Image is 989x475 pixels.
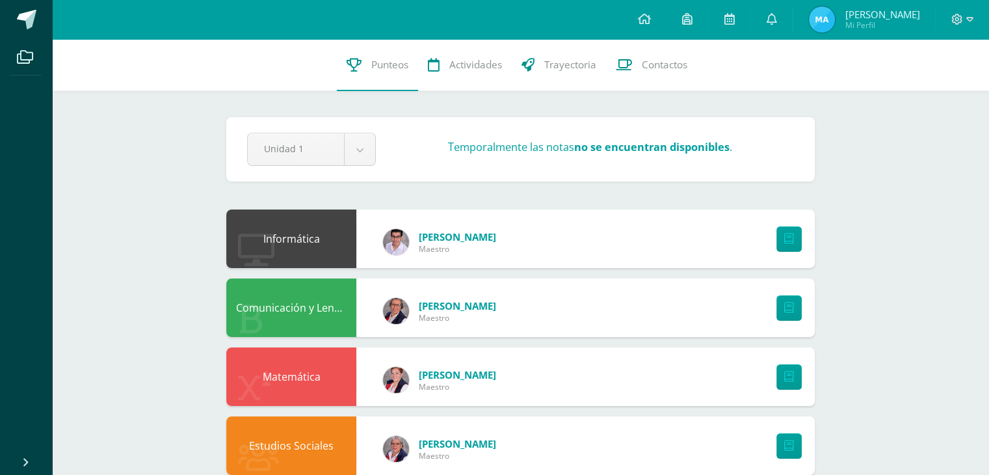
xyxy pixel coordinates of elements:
img: 07237ea75d5f26a889c866584a674881.png [383,436,409,462]
a: Unidad 1 [248,133,375,165]
div: Informática [226,210,356,268]
img: 41c609d28b17aa9c7118fd036947e6fc.png [809,7,835,33]
span: Maestro [419,312,496,323]
span: Maestro [419,243,496,254]
div: Comunicación y Lenguaje [226,278,356,337]
a: Trayectoria [512,39,606,91]
img: 55af0046b199c2f8f4a7eb94cb459e87.png [383,367,409,393]
a: Actividades [418,39,512,91]
h3: Temporalmente las notas . [448,140,732,154]
span: Contactos [642,58,687,72]
span: Unidad 1 [264,133,328,164]
span: Maestro [419,381,496,392]
span: [PERSON_NAME] [419,437,496,450]
span: Punteos [371,58,408,72]
span: Maestro [419,450,496,461]
span: [PERSON_NAME] [419,299,496,312]
span: Trayectoria [544,58,596,72]
span: [PERSON_NAME] [845,8,919,21]
div: Estudios Sociales [226,416,356,475]
a: Punteos [337,39,418,91]
strong: no se encuentran disponibles [574,140,730,154]
a: Contactos [606,39,697,91]
span: Mi Perfil [845,20,919,31]
div: Matemática [226,347,356,406]
span: Actividades [449,58,502,72]
img: b73d8368e53b102793b71a4f6376ea4c.png [383,298,409,324]
span: [PERSON_NAME] [419,368,496,381]
span: [PERSON_NAME] [419,230,496,243]
img: 8a5d366363584dd22e2c747146afc3c4.png [383,229,409,255]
